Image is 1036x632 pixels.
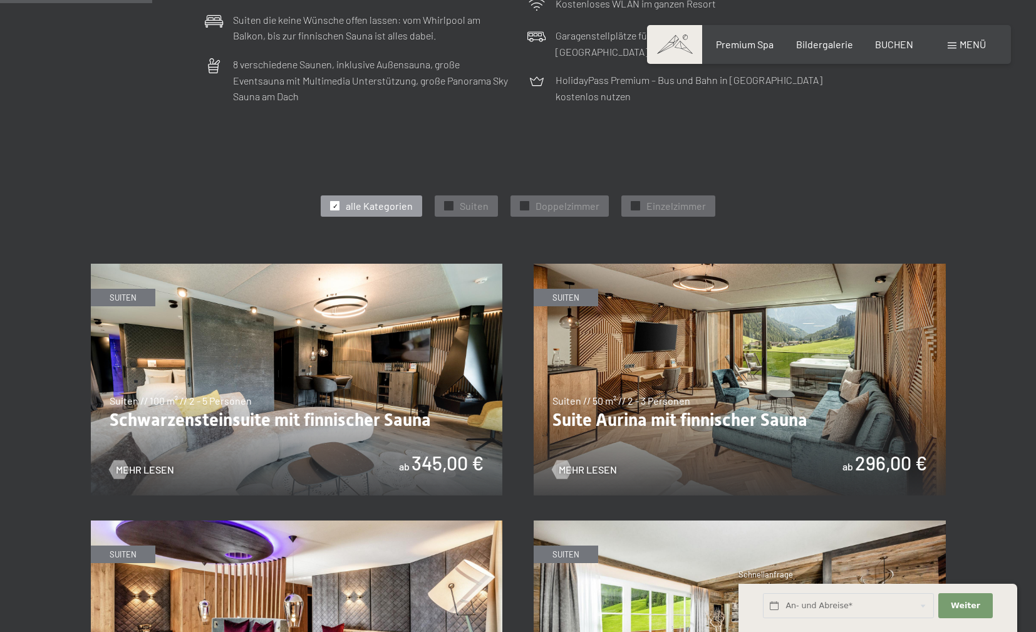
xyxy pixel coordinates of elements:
p: Suiten die keine Wünsche offen lassen: vom Whirlpool am Balkon, bis zur finnischen Sauna ist alle... [233,12,509,44]
span: Mehr Lesen [559,463,617,477]
button: Weiter [938,593,992,619]
p: Garagenstellplätze für entspanntes Parken im Wellnesshotel in [GEOGRAPHIC_DATA] [556,28,831,60]
span: Einzelzimmer [646,199,706,213]
a: Schwarzensteinsuite mit finnischer Sauna [91,264,503,272]
a: Mehr Lesen [552,463,617,477]
a: Suite Aurina mit finnischer Sauna [534,264,946,272]
span: Doppelzimmer [536,199,599,213]
span: Weiter [951,600,980,611]
span: ✓ [633,202,638,210]
p: 8 verschiedene Saunen, inklusive Außensauna, große Eventsauna mit Multimedia Unterstützung, große... [233,56,509,105]
span: ✓ [447,202,452,210]
a: Romantic Suite mit Bio-Sauna [91,521,503,529]
a: Bildergalerie [796,38,853,50]
a: Mehr Lesen [110,463,174,477]
span: ✓ [522,202,527,210]
span: Suiten [460,199,489,213]
img: Suite Aurina mit finnischer Sauna [534,264,946,495]
p: HolidayPass Premium – Bus und Bahn in [GEOGRAPHIC_DATA] kostenlos nutzen [556,72,831,104]
a: BUCHEN [875,38,913,50]
span: ✓ [333,202,338,210]
span: alle Kategorien [346,199,413,213]
a: Premium Spa [716,38,774,50]
span: Menü [960,38,986,50]
img: Schwarzensteinsuite mit finnischer Sauna [91,264,503,495]
a: Chaletsuite mit Bio-Sauna [534,521,946,529]
span: Schnellanfrage [738,569,793,579]
span: Mehr Lesen [116,463,174,477]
